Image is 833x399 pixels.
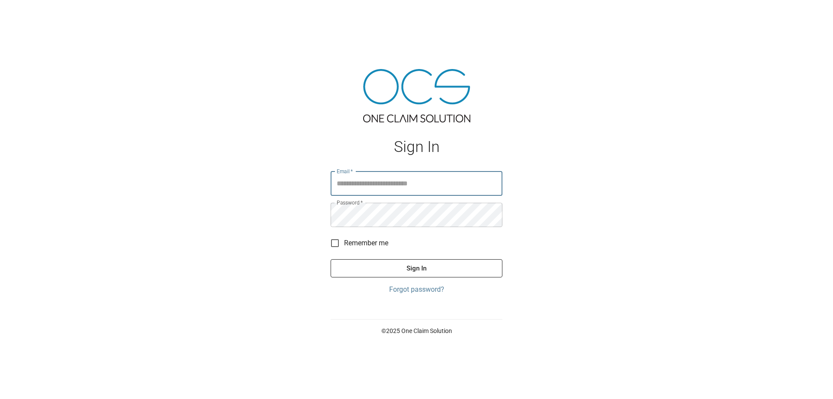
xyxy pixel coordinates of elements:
label: Password [337,199,363,206]
span: Remember me [344,238,388,248]
button: Sign In [331,259,502,277]
p: © 2025 One Claim Solution [331,326,502,335]
h1: Sign In [331,138,502,156]
img: ocs-logo-white-transparent.png [10,5,45,23]
label: Email [337,168,353,175]
a: Forgot password? [331,284,502,295]
img: ocs-logo-tra.png [363,69,470,122]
